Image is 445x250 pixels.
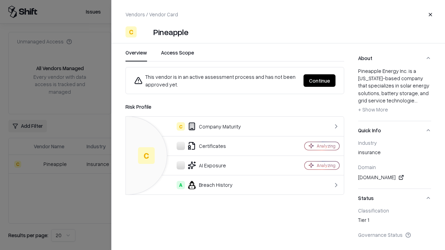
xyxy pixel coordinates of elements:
div: C [177,122,185,131]
button: Continue [304,74,335,87]
div: Analyzing [317,162,335,168]
div: Tier 1 [358,216,431,226]
div: Risk Profile [126,102,344,111]
div: Company Maturity [131,122,280,131]
div: C [126,26,137,37]
span: ... [414,97,418,103]
div: Quick Info [358,140,431,189]
div: Analyzing [317,143,335,149]
div: Pineapple Energy Inc. is a [US_STATE]-based company that specializes in solar energy solutions, b... [358,67,431,115]
div: About [358,67,431,121]
div: Pineapple [153,26,188,37]
img: Pineapple [139,26,151,37]
div: [DOMAIN_NAME] [358,173,431,182]
button: Overview [126,49,147,61]
span: + Show More [358,106,388,112]
button: + Show More [358,104,388,115]
div: Classification [358,207,431,214]
div: This vendor is in an active assessment process and has not been approved yet. [134,73,298,88]
div: Governance Status [358,232,431,238]
button: Status [358,189,431,207]
p: Vendors / Vendor Card [126,11,178,18]
div: Industry [358,140,431,146]
div: insurance [358,149,431,158]
div: A [177,181,185,189]
div: Domain [358,164,431,170]
button: About [358,49,431,67]
div: Breach History [131,181,280,189]
div: AI Exposure [131,161,280,169]
button: Quick Info [358,121,431,140]
button: Access Scope [161,49,194,61]
div: Certificates [131,142,280,150]
div: C [138,147,155,164]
